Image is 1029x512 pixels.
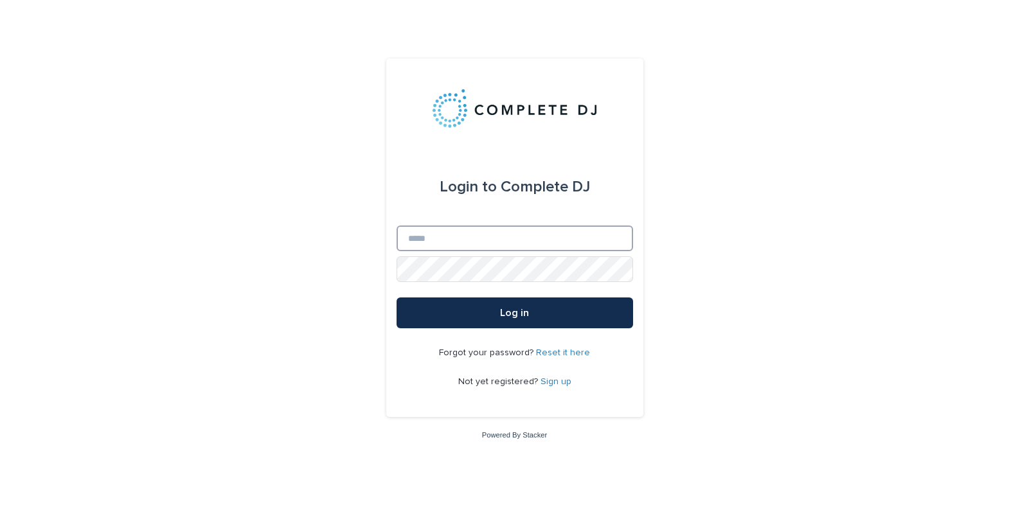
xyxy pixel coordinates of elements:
[397,297,633,328] button: Log in
[458,377,541,386] span: Not yet registered?
[439,348,536,357] span: Forgot your password?
[433,89,596,128] img: 8nP3zCmvR2aWrOmylPw8
[536,348,590,357] a: Reset it here
[482,431,547,439] a: Powered By Stacker
[541,377,571,386] a: Sign up
[440,169,590,205] div: Complete DJ
[500,308,529,318] span: Log in
[440,179,497,195] span: Login to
